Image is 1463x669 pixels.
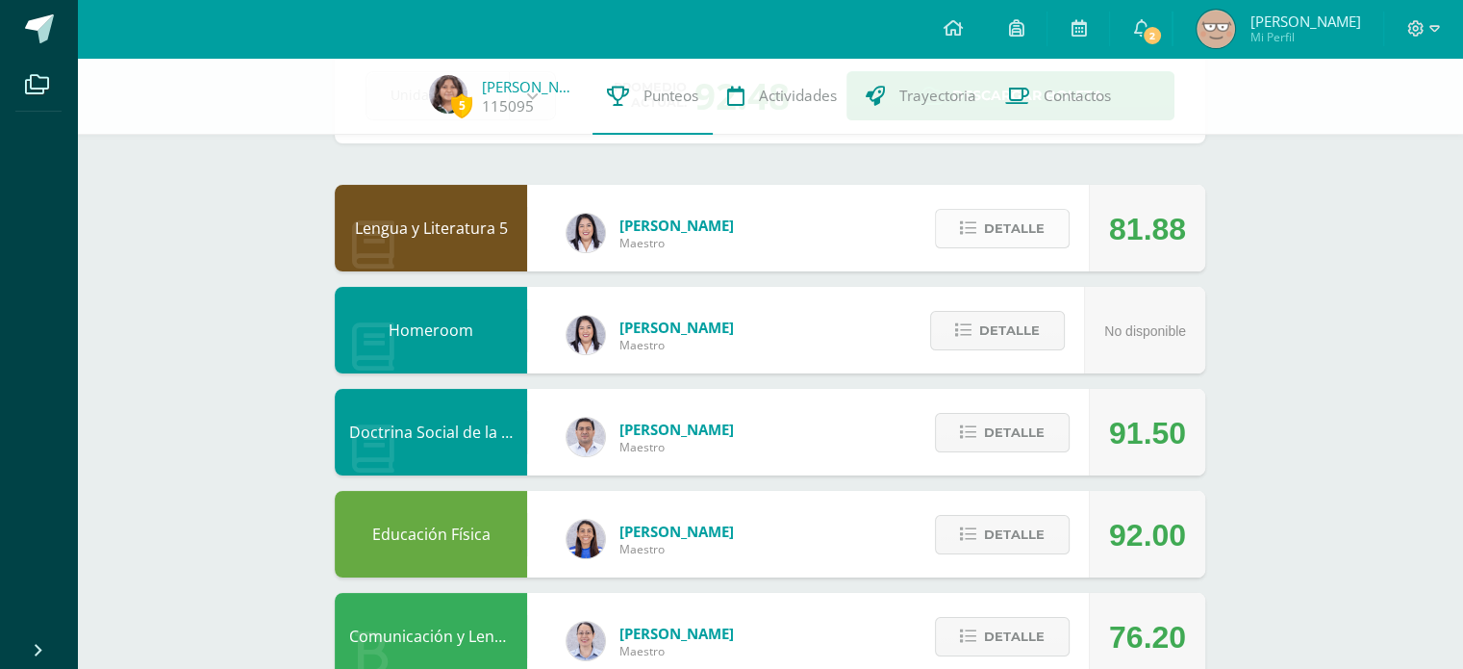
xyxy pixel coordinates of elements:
span: Maestro [619,235,734,251]
img: fd1196377973db38ffd7ffd912a4bf7e.png [567,214,605,252]
span: Actividades [759,86,837,106]
span: [PERSON_NAME] [1249,12,1360,31]
span: Detalle [984,415,1045,450]
div: 81.88 [1109,186,1186,272]
span: Detalle [984,619,1045,655]
span: Detalle [979,313,1040,348]
span: Maestro [619,439,734,455]
div: Educación Física [335,491,527,578]
span: [PERSON_NAME] [619,420,734,439]
button: Detalle [935,617,1070,656]
span: [PERSON_NAME] [619,216,734,235]
img: 6385b9bb40646df699f92475890a24fe.png [429,75,467,114]
span: Detalle [984,517,1045,553]
button: Detalle [935,413,1070,452]
img: 45a182ade8988a88df802d221fe80c70.png [1197,10,1235,48]
span: Trayectoria [899,86,976,106]
div: Doctrina Social de la Iglesia [335,389,527,476]
div: Lengua y Literatura 5 [335,185,527,271]
button: Detalle [935,515,1070,554]
img: daba15fc5312cea3888e84612827f950.png [567,622,605,660]
a: Contactos [991,58,1125,135]
span: Maestro [619,337,734,353]
span: 5 [451,93,472,117]
span: No disponible [1104,323,1186,339]
span: [PERSON_NAME] [619,522,734,541]
span: Maestro [619,643,734,659]
a: Actividades [713,58,851,135]
a: Punteos [593,58,713,135]
span: Punteos [643,86,698,106]
div: 91.50 [1109,390,1186,476]
div: Homeroom [335,287,527,373]
a: [PERSON_NAME] [482,77,578,96]
span: Detalle [984,211,1045,246]
span: 2 [1141,25,1162,46]
button: Detalle [935,209,1070,248]
img: 0eea5a6ff783132be5fd5ba128356f6f.png [567,520,605,558]
span: [PERSON_NAME] [619,318,734,337]
img: fd1196377973db38ffd7ffd912a4bf7e.png [567,316,605,354]
a: 115095 [482,96,534,116]
div: 92.00 [1109,492,1186,579]
a: Trayectoria [851,58,991,135]
span: Contactos [1044,86,1111,106]
span: Mi Perfil [1249,29,1360,45]
span: [PERSON_NAME] [619,624,734,643]
span: Maestro [619,541,734,557]
button: Detalle [930,311,1065,350]
img: 15aaa72b904403ebb7ec886ca542c491.png [567,418,605,456]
